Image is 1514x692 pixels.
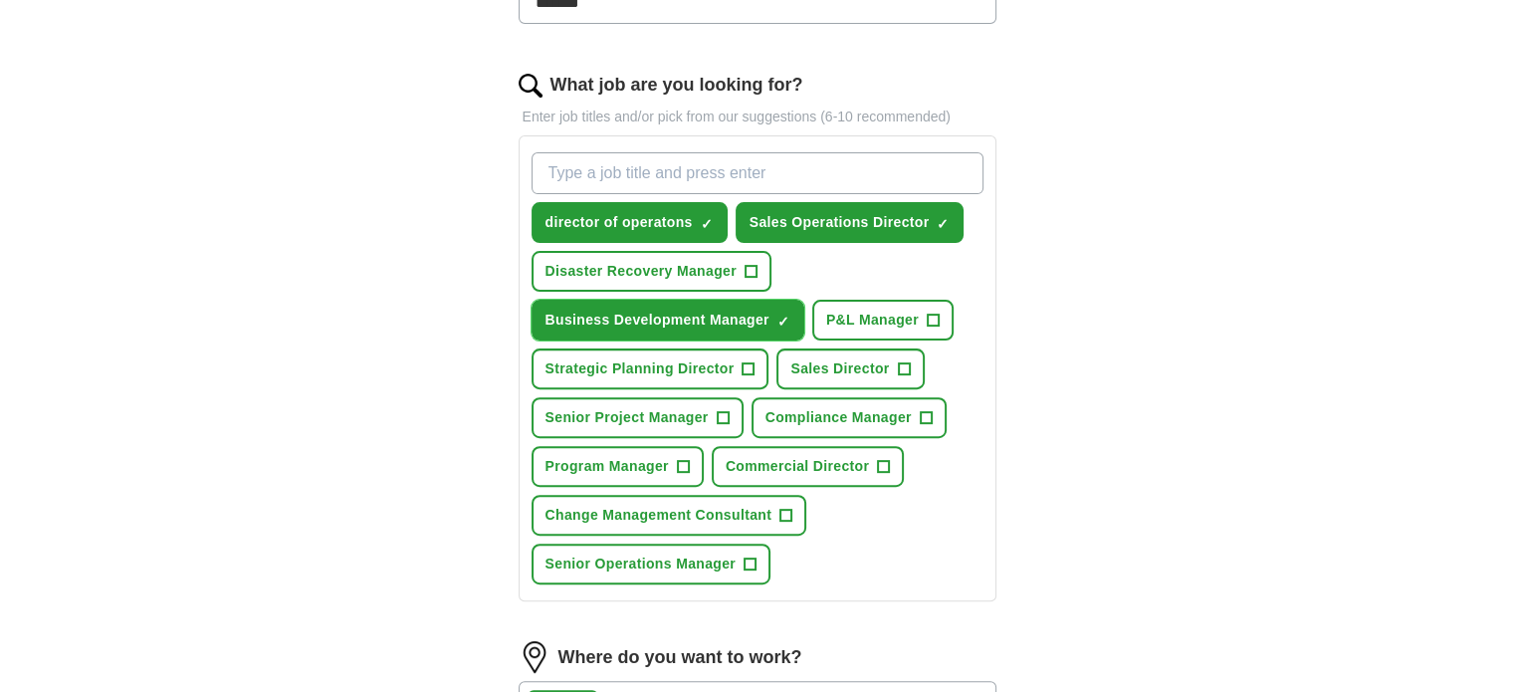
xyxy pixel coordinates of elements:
[532,300,804,341] button: Business Development Manager✓
[752,397,947,438] button: Compliance Manager
[777,314,789,330] span: ✓
[776,348,924,389] button: Sales Director
[545,407,709,428] span: Senior Project Manager
[750,212,930,233] span: Sales Operations Director
[545,505,772,526] span: Change Management Consultant
[532,544,771,584] button: Senior Operations Manager
[532,251,771,292] button: Disaster Recovery Manager
[532,495,807,536] button: Change Management Consultant
[765,407,912,428] span: Compliance Manager
[545,358,735,379] span: Strategic Planning Director
[550,72,803,99] label: What job are you looking for?
[812,300,954,341] button: P&L Manager
[545,261,737,282] span: Disaster Recovery Manager
[532,397,744,438] button: Senior Project Manager
[532,348,769,389] button: Strategic Planning Director
[519,641,550,673] img: location.png
[545,456,669,477] span: Program Manager
[519,107,996,127] p: Enter job titles and/or pick from our suggestions (6-10 recommended)
[736,202,965,243] button: Sales Operations Director✓
[937,216,949,232] span: ✓
[712,446,904,487] button: Commercial Director
[532,446,704,487] button: Program Manager
[545,554,737,575] span: Senior Operations Manager
[701,216,713,232] span: ✓
[519,74,542,98] img: search.png
[545,310,769,331] span: Business Development Manager
[826,310,919,331] span: P&L Manager
[790,358,889,379] span: Sales Director
[545,212,693,233] span: director of operatons
[558,644,802,671] label: Where do you want to work?
[532,152,983,194] input: Type a job title and press enter
[726,456,869,477] span: Commercial Director
[532,202,728,243] button: director of operatons✓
